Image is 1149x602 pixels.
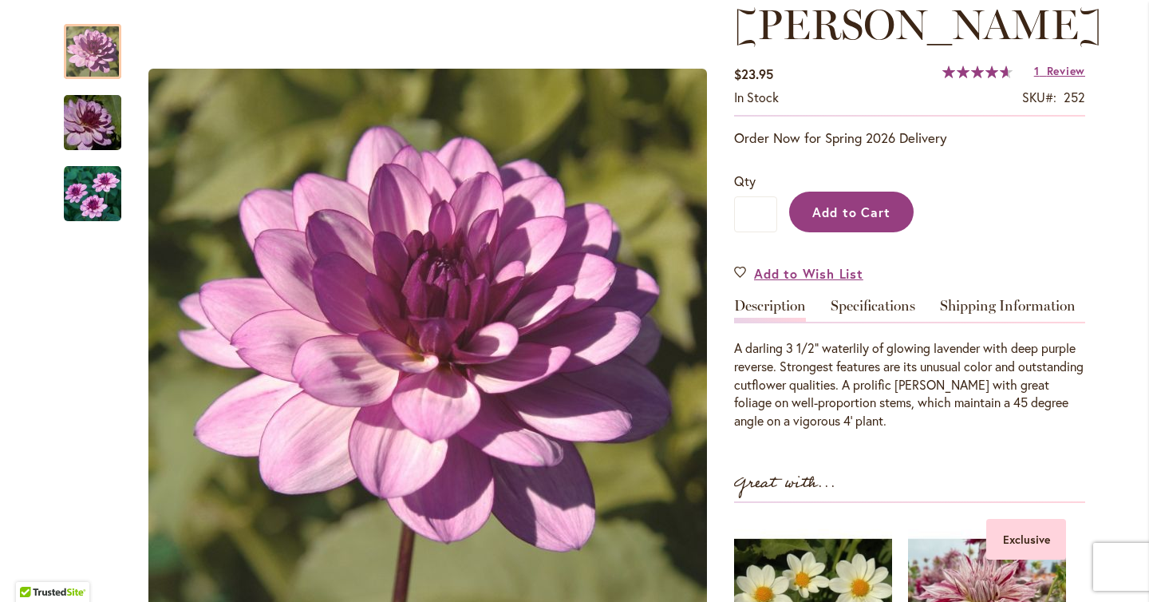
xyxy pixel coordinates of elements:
[734,299,1085,430] div: Detailed Product Info
[734,299,806,322] a: Description
[35,85,150,161] img: LAUREN MICHELE
[789,192,914,232] button: Add to Cart
[734,339,1085,430] div: A darling 3 1/2" waterlily of glowing lavender with deep purple reverse. Strongest features are i...
[734,129,1085,148] p: Order Now for Spring 2026 Delivery
[12,545,57,590] iframe: Launch Accessibility Center
[812,204,891,220] span: Add to Cart
[64,165,121,223] img: LAUREN MICHELE
[831,299,915,322] a: Specifications
[986,519,1066,560] div: Exclusive
[734,470,836,497] strong: Great with...
[1022,89,1056,105] strong: SKU
[64,150,121,221] div: LAUREN MICHELE
[940,299,1076,322] a: Shipping Information
[1064,89,1085,107] div: 252
[734,89,779,107] div: Availability
[1034,63,1085,78] a: 1 Review
[734,89,779,105] span: In stock
[734,264,863,283] a: Add to Wish List
[64,79,137,150] div: LAUREN MICHELE
[1034,63,1040,78] span: 1
[64,8,137,79] div: LAUREN MICHELE
[734,65,773,82] span: $23.95
[734,172,756,189] span: Qty
[1047,63,1085,78] span: Review
[942,65,1013,78] div: 93%
[754,264,863,283] span: Add to Wish List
